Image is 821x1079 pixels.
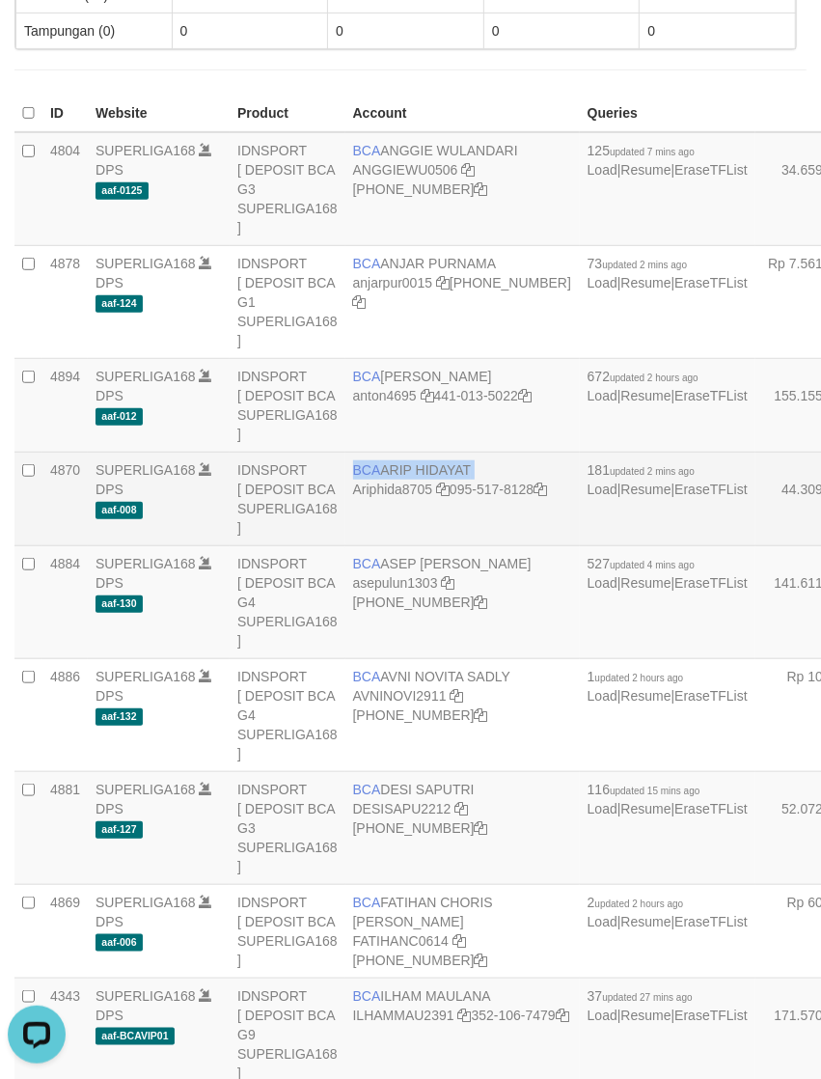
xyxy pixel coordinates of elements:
[353,143,381,158] span: BCA
[610,786,699,796] span: updated 15 mins ago
[640,13,796,48] td: 0
[595,899,684,909] span: updated 2 hours ago
[588,462,695,478] span: 181
[588,369,698,384] span: 672
[353,462,381,478] span: BCA
[353,162,458,178] a: ANGGIEWU0506
[345,132,580,246] td: ANGGIE WULANDARI [PHONE_NUMBER]
[96,934,143,951] span: aaf-006
[588,895,684,910] span: 2
[588,556,748,591] span: | |
[621,914,671,929] a: Resume
[96,988,196,1004] a: SUPERLIGA168
[42,659,88,772] td: 4886
[588,275,617,290] a: Load
[602,260,687,270] span: updated 2 mins ago
[8,8,66,66] button: Open LiveChat chat widget
[328,13,484,48] td: 0
[556,1008,569,1023] a: Copy 3521067479 to clipboard
[588,688,617,704] a: Load
[96,669,196,684] a: SUPERLIGA168
[96,595,143,612] span: aaf-130
[230,96,345,133] th: Product
[621,1008,671,1023] a: Resume
[610,373,698,383] span: updated 2 hours ago
[621,688,671,704] a: Resume
[353,256,381,271] span: BCA
[42,546,88,659] td: 4884
[88,246,230,359] td: DPS
[96,502,143,518] span: aaf-008
[345,659,580,772] td: AVNI NOVITA SADLY [PHONE_NUMBER]
[88,659,230,772] td: DPS
[621,575,671,591] a: Resume
[421,388,434,403] a: Copy anton4695 to clipboard
[475,820,488,836] a: Copy 4062280453 to clipboard
[588,143,748,178] span: | |
[451,688,464,704] a: Copy AVNINOVI2911 to clipboard
[88,96,230,133] th: Website
[621,162,671,178] a: Resume
[458,1008,472,1023] a: Copy ILHAMMAU2391 to clipboard
[42,132,88,246] td: 4804
[353,895,381,910] span: BCA
[96,256,196,271] a: SUPERLIGA168
[88,772,230,885] td: DPS
[345,359,580,453] td: [PERSON_NAME] 441-013-5022
[674,1008,747,1023] a: EraseTFList
[42,359,88,453] td: 4894
[96,182,149,199] span: aaf-0125
[436,275,450,290] a: Copy anjarpur0015 to clipboard
[42,246,88,359] td: 4878
[96,295,143,312] span: aaf-124
[353,688,447,704] a: AVNINOVI2911
[674,482,747,497] a: EraseTFList
[674,688,747,704] a: EraseTFList
[588,575,617,591] a: Load
[353,482,433,497] a: Ariphida8705
[96,708,143,725] span: aaf-132
[674,388,747,403] a: EraseTFList
[595,673,684,683] span: updated 2 hours ago
[588,462,748,497] span: | |
[588,669,748,704] span: | |
[588,256,748,290] span: | |
[588,782,748,816] span: | |
[588,556,695,571] span: 527
[610,147,695,157] span: updated 7 mins ago
[588,143,695,158] span: 125
[96,895,196,910] a: SUPERLIGA168
[88,546,230,659] td: DPS
[580,96,755,133] th: Queries
[588,162,617,178] a: Load
[518,388,532,403] a: Copy 4410135022 to clipboard
[436,482,450,497] a: Copy Ariphida8705 to clipboard
[96,821,143,838] span: aaf-127
[454,801,468,816] a: Copy DESISAPU2212 to clipboard
[534,482,547,497] a: Copy 0955178128 to clipboard
[345,246,580,359] td: ANJAR PURNAMA [PHONE_NUMBER]
[674,801,747,816] a: EraseTFList
[621,275,671,290] a: Resume
[353,556,381,571] span: BCA
[230,132,345,246] td: IDNSPORT [ DEPOSIT BCA G3 SUPERLIGA168 ]
[353,801,452,816] a: DESISAPU2212
[475,707,488,723] a: Copy 4062280135 to clipboard
[674,162,747,178] a: EraseTFList
[441,575,454,591] a: Copy asepulun1303 to clipboard
[353,575,438,591] a: asepulun1303
[621,388,671,403] a: Resume
[588,782,700,797] span: 116
[588,801,617,816] a: Load
[353,933,449,949] a: FATIHANC0614
[353,669,381,684] span: BCA
[588,669,684,684] span: 1
[172,13,328,48] td: 0
[96,1028,175,1044] span: aaf-BCAVIP01
[230,246,345,359] td: IDNSPORT [ DEPOSIT BCA G1 SUPERLIGA168 ]
[96,462,196,478] a: SUPERLIGA168
[42,772,88,885] td: 4881
[345,96,580,133] th: Account
[345,453,580,546] td: ARIP HIDAYAT 095-517-8128
[42,96,88,133] th: ID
